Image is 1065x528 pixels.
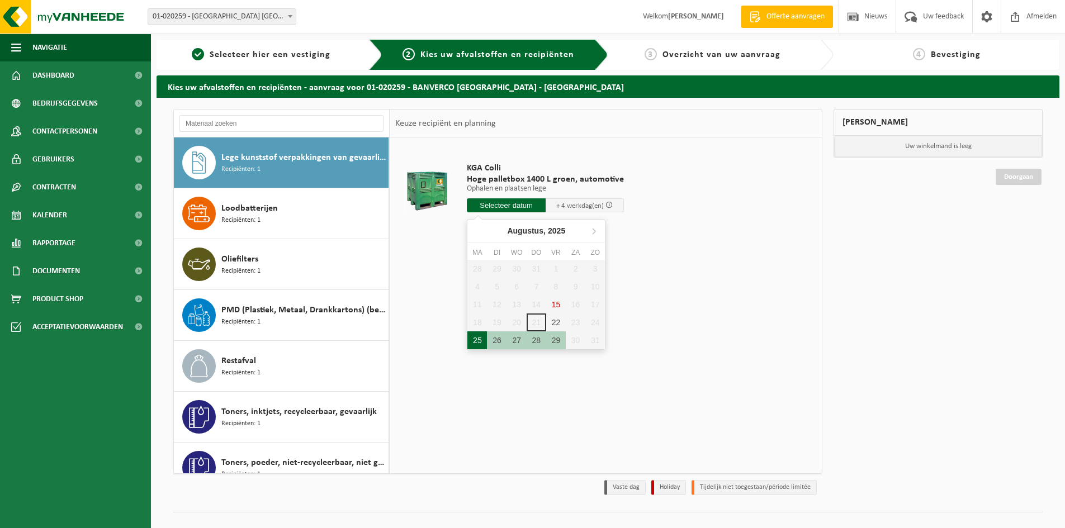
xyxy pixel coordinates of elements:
span: Toners, poeder, niet-recycleerbaar, niet gevaarlijk [221,456,386,469]
span: PMD (Plastiek, Metaal, Drankkartons) (bedrijven) [221,303,386,317]
span: Bedrijfsgegevens [32,89,98,117]
div: 26 [487,331,507,349]
i: 2025 [548,227,565,235]
span: Recipiënten: 1 [221,164,261,175]
p: Ophalen en plaatsen lege [467,185,624,193]
span: Dashboard [32,61,74,89]
div: 22 [546,313,566,331]
div: 28 [527,331,546,349]
input: Selecteer datum [467,198,546,212]
span: Restafval [221,354,256,368]
div: Keuze recipiënt en planning [390,110,501,137]
div: Augustus, [503,222,570,240]
span: Product Shop [32,285,83,313]
span: Oliefilters [221,253,258,266]
span: Documenten [32,257,80,285]
div: 27 [507,331,527,349]
span: Recipiënten: 1 [221,317,261,327]
h2: Kies uw afvalstoffen en recipiënten - aanvraag voor 01-020259 - BANVERCO [GEOGRAPHIC_DATA] - [GEO... [157,75,1059,97]
span: 4 [913,48,925,60]
div: zo [585,247,605,258]
span: Recipiënten: 1 [221,469,261,480]
span: Bevestiging [931,50,981,59]
button: Restafval Recipiënten: 1 [174,341,389,392]
a: 1Selecteer hier een vestiging [162,48,360,61]
span: Offerte aanvragen [764,11,827,22]
div: di [487,247,507,258]
div: ma [467,247,487,258]
span: Kies uw afvalstoffen en recipiënten [420,50,574,59]
a: Doorgaan [996,169,1042,185]
span: 1 [192,48,204,60]
span: Loodbatterijen [221,202,278,215]
span: Recipiënten: 1 [221,215,261,226]
button: PMD (Plastiek, Metaal, Drankkartons) (bedrijven) Recipiënten: 1 [174,290,389,341]
div: vr [546,247,566,258]
span: Hoge palletbox 1400 L groen, automotive [467,174,624,185]
span: Selecteer hier een vestiging [210,50,330,59]
div: [PERSON_NAME] [834,109,1043,136]
span: Kalender [32,201,67,229]
input: Materiaal zoeken [179,115,384,132]
span: Recipiënten: 1 [221,368,261,378]
span: Rapportage [32,229,75,257]
span: Recipiënten: 1 [221,266,261,277]
button: Loodbatterijen Recipiënten: 1 [174,188,389,239]
div: 25 [467,331,487,349]
span: Recipiënten: 1 [221,418,261,429]
button: Toners, inktjets, recycleerbaar, gevaarlijk Recipiënten: 1 [174,392,389,443]
li: Holiday [651,480,686,495]
span: 01-020259 - BANVERCO NV - OOSTENDE [148,8,296,25]
button: Oliefilters Recipiënten: 1 [174,239,389,290]
li: Vaste dag [604,480,646,495]
span: Toners, inktjets, recycleerbaar, gevaarlijk [221,405,377,418]
span: KGA Colli [467,163,624,174]
span: 01-020259 - BANVERCO NV - OOSTENDE [148,9,296,25]
a: Offerte aanvragen [741,6,833,28]
span: Lege kunststof verpakkingen van gevaarlijke stoffen [221,151,386,164]
span: Contactpersonen [32,117,97,145]
span: Navigatie [32,34,67,61]
span: Overzicht van uw aanvraag [662,50,780,59]
span: 2 [403,48,415,60]
div: za [566,247,585,258]
span: Gebruikers [32,145,74,173]
div: 29 [546,331,566,349]
span: 3 [645,48,657,60]
li: Tijdelijk niet toegestaan/période limitée [692,480,817,495]
button: Toners, poeder, niet-recycleerbaar, niet gevaarlijk Recipiënten: 1 [174,443,389,493]
p: Uw winkelmand is leeg [834,136,1042,157]
button: Lege kunststof verpakkingen van gevaarlijke stoffen Recipiënten: 1 [174,137,389,188]
span: Contracten [32,173,76,201]
div: do [527,247,546,258]
span: Acceptatievoorwaarden [32,313,123,341]
div: wo [507,247,527,258]
span: + 4 werkdag(en) [556,202,604,210]
strong: [PERSON_NAME] [668,12,724,21]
